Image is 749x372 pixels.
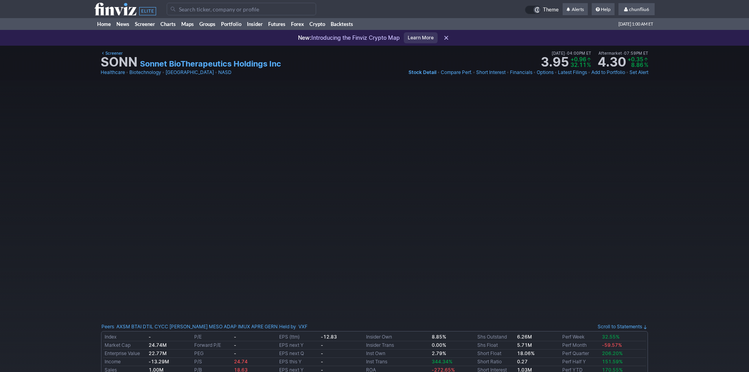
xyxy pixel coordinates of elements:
a: Learn More [404,32,438,43]
a: Crypto [307,18,328,30]
a: ADAP [224,323,237,331]
td: Perf Month [561,341,600,350]
a: BTAI [131,323,142,331]
a: Add to Portfolio [591,68,625,76]
td: Index [103,333,147,341]
span: • [533,68,536,76]
a: CYCC [155,323,168,331]
a: IMUX [238,323,250,331]
td: P/S [193,358,232,366]
b: - [234,350,236,356]
a: Insider [244,18,265,30]
a: Maps [179,18,197,30]
b: 2.79% [432,350,446,356]
b: -13.29M [149,359,169,365]
span: • [215,68,217,76]
a: Forex [288,18,307,30]
span: Aftermarket 07:59PM ET [598,50,648,57]
a: Held by [279,324,296,329]
span: Latest Filings [558,69,587,75]
a: NASD [218,68,232,76]
span: Stock Detail [409,69,436,75]
a: News [114,18,132,30]
span: • [437,68,440,76]
strong: 3.95 [541,56,569,68]
td: Insider Own [364,333,430,341]
td: EPS next Y [278,341,319,350]
a: chunfliu6 [618,3,655,16]
span: chunfliu6 [629,6,649,12]
a: Screener [132,18,158,30]
a: Scroll to Statements [598,324,648,329]
a: Compare Perf. [441,68,472,76]
b: - [321,342,323,348]
a: GERN [265,323,278,331]
td: +0.96 [570,57,586,62]
a: MESO [209,323,223,331]
span: • [622,51,624,56]
a: Financials [510,68,532,76]
td: % [643,62,648,68]
a: AXSM [116,323,130,331]
a: Home [94,18,114,30]
b: 5.71M [517,342,532,348]
strong: 4.30 [598,56,626,68]
td: 32.11 [570,62,586,68]
a: APRE [251,323,263,331]
b: -12.83 [321,334,337,340]
td: % [586,62,591,68]
b: 0.00% [432,342,446,348]
span: -59.57% [602,342,622,348]
input: Search [167,3,316,15]
a: Groups [197,18,218,30]
a: Short Ratio [477,359,502,365]
td: Perf Week [561,333,600,341]
td: PEG [193,350,232,358]
a: Healthcare [101,68,125,76]
td: Inst Own [364,350,430,358]
span: [DATE] 1:00 AM ET [618,18,653,30]
a: Futures [265,18,288,30]
a: Portfolio [218,18,244,30]
a: Biotechnology [129,68,161,76]
td: Shs Float [476,341,515,350]
a: Peers [101,324,114,329]
b: 22.77M [149,350,167,356]
td: Perf Quarter [561,350,600,358]
b: - [149,334,151,340]
p: Introducing the Finviz Crypto Map [298,34,400,42]
b: 6.26M [517,334,532,340]
span: 151.59% [602,359,623,365]
span: • [506,68,509,76]
b: 24.74M [149,342,167,348]
td: Income [103,358,147,366]
span: Compare Perf. [441,69,472,75]
span: 24.74 [234,359,248,365]
a: Stock Detail [409,68,436,76]
b: - [234,342,236,348]
td: Insider Trans [364,341,430,350]
a: Theme [525,6,559,14]
span: • [162,68,165,76]
span: [DATE] 04:00PM ET [552,50,591,57]
a: [PERSON_NAME] [169,323,208,331]
span: 344.34% [432,359,453,365]
div: : [101,323,278,331]
span: • [554,68,557,76]
div: | : [278,323,307,331]
b: 8.85% [432,334,446,340]
td: +0.35 [628,57,643,62]
a: [GEOGRAPHIC_DATA] [166,68,214,76]
a: Screener [101,50,123,57]
td: Forward P/E [193,341,232,350]
td: EPS next Q [278,350,319,358]
a: 18.06% [517,350,535,356]
a: Latest Filings [558,68,587,76]
a: 0.27 [517,359,528,365]
span: 32.55% [602,334,620,340]
a: Short Float [477,350,501,356]
td: P/E [193,333,232,341]
a: Options [537,68,554,76]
